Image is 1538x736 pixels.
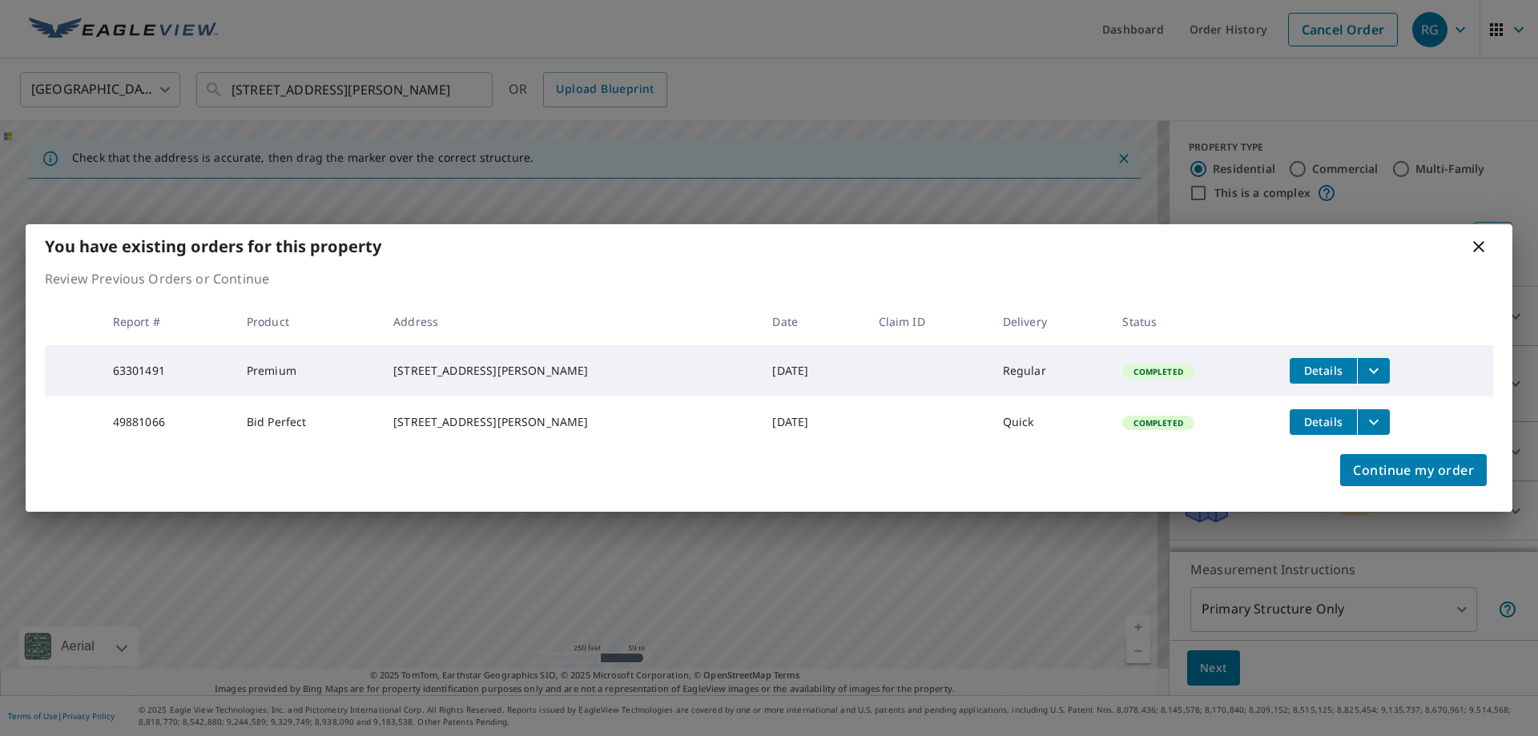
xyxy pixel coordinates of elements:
button: detailsBtn-49881066 [1290,409,1357,435]
button: detailsBtn-63301491 [1290,358,1357,384]
th: Claim ID [866,298,990,345]
th: Date [759,298,865,345]
td: Bid Perfect [234,396,380,448]
th: Status [1109,298,1277,345]
button: Continue my order [1340,454,1487,486]
p: Review Previous Orders or Continue [45,269,1493,288]
th: Address [380,298,759,345]
span: Continue my order [1353,459,1474,481]
span: Completed [1124,366,1192,377]
button: filesDropdownBtn-63301491 [1357,358,1390,384]
button: filesDropdownBtn-49881066 [1357,409,1390,435]
div: [STREET_ADDRESS][PERSON_NAME] [393,414,747,430]
span: Details [1299,363,1347,378]
span: Details [1299,414,1347,429]
td: 49881066 [100,396,234,448]
td: Quick [990,396,1110,448]
td: Premium [234,345,380,396]
th: Delivery [990,298,1110,345]
td: Regular [990,345,1110,396]
span: Completed [1124,417,1192,428]
td: 63301491 [100,345,234,396]
th: Product [234,298,380,345]
td: [DATE] [759,345,865,396]
b: You have existing orders for this property [45,235,381,257]
th: Report # [100,298,234,345]
td: [DATE] [759,396,865,448]
div: [STREET_ADDRESS][PERSON_NAME] [393,363,747,379]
